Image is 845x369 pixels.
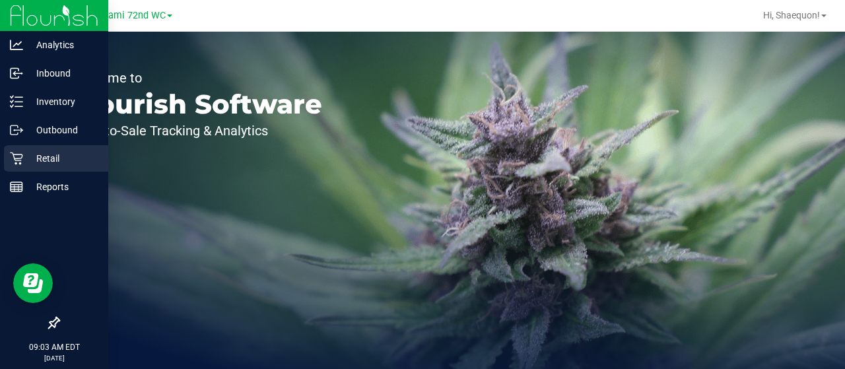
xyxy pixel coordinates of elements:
[6,353,102,363] p: [DATE]
[10,95,23,108] inline-svg: Inventory
[23,179,102,195] p: Reports
[23,94,102,110] p: Inventory
[23,122,102,138] p: Outbound
[10,67,23,80] inline-svg: Inbound
[97,10,166,21] span: Miami 72nd WC
[6,341,102,353] p: 09:03 AM EDT
[763,10,820,20] span: Hi, Shaequon!
[10,38,23,51] inline-svg: Analytics
[10,152,23,165] inline-svg: Retail
[23,151,102,166] p: Retail
[13,263,53,303] iframe: Resource center
[71,124,322,137] p: Seed-to-Sale Tracking & Analytics
[23,37,102,53] p: Analytics
[23,65,102,81] p: Inbound
[10,180,23,193] inline-svg: Reports
[71,71,322,84] p: Welcome to
[71,91,322,117] p: Flourish Software
[10,123,23,137] inline-svg: Outbound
